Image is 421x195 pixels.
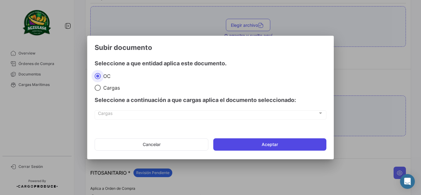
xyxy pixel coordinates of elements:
h3: Subir documento [95,43,326,52]
span: Cargas [101,85,120,91]
h4: Seleccione a continuación a que cargas aplica el documento seleccionado: [95,96,326,104]
div: Abrir Intercom Messenger [400,174,415,189]
span: Cargas [98,112,318,117]
button: Aceptar [213,138,326,151]
button: Cancelar [95,138,208,151]
h4: Seleccione a que entidad aplica este documento. [95,59,326,68]
span: OC [101,73,111,79]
